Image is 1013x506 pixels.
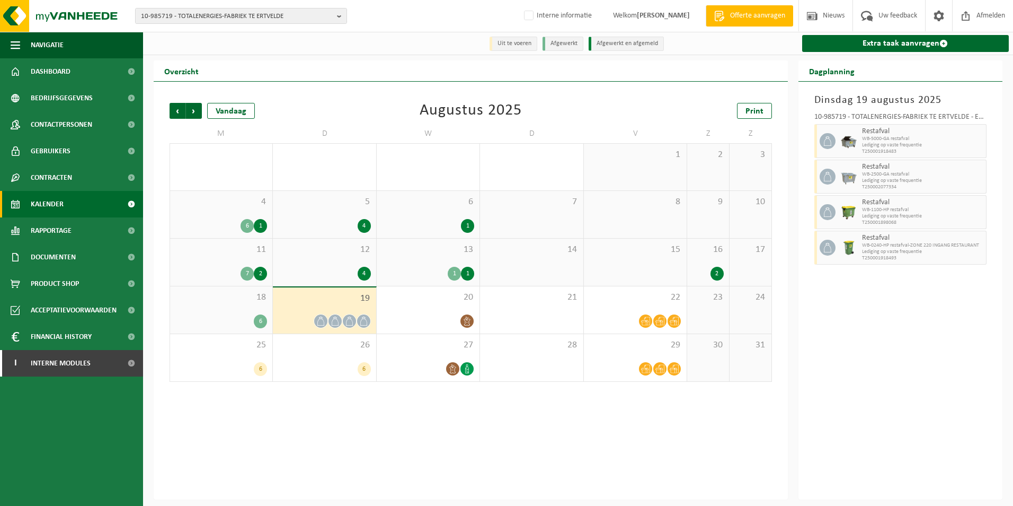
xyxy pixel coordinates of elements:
[862,234,984,242] span: Restafval
[730,124,772,143] td: Z
[31,217,72,244] span: Rapportage
[141,8,333,24] span: 10-985719 - TOTALENERGIES-FABRIEK TE ERTVELDE
[485,339,577,351] span: 28
[841,133,857,149] img: WB-5000-GAL-GY-01
[241,219,254,233] div: 6
[692,149,724,161] span: 2
[589,244,681,256] span: 15
[735,292,766,303] span: 24
[692,244,724,256] span: 16
[543,37,583,51] li: Afgewerkt
[31,85,93,111] span: Bedrijfsgegevens
[31,111,92,138] span: Contactpersonen
[862,242,984,249] span: WB-0240-HP restafval-ZONE 220 INGANG RESTAURANT
[862,142,984,149] span: Lediging op vaste frequentie
[862,184,984,190] span: T250002077334
[841,204,857,220] img: WB-1100-HPE-GN-50
[358,267,371,281] div: 4
[862,249,984,255] span: Lediging op vaste frequentie
[382,292,474,303] span: 20
[814,114,987,124] div: 10-985719 - TOTALENERGIES-FABRIEK TE ERTVELDE - ERTVELDE
[461,267,474,281] div: 1
[522,8,592,24] label: Interne informatie
[461,219,474,233] div: 1
[737,103,772,119] a: Print
[862,136,984,142] span: WB-5000-GA restafval
[862,163,984,171] span: Restafval
[382,244,474,256] span: 13
[358,362,371,376] div: 6
[186,103,202,119] span: Volgende
[490,37,537,51] li: Uit te voeren
[31,297,117,324] span: Acceptatievoorwaarden
[31,138,70,164] span: Gebruikers
[862,207,984,213] span: WB-1100-HP restafval
[710,267,724,281] div: 2
[31,324,92,350] span: Financial History
[862,178,984,184] span: Lediging op vaste frequentie
[745,107,763,116] span: Print
[485,196,577,208] span: 7
[814,92,987,108] h3: Dinsdag 19 augustus 2025
[448,267,461,281] div: 1
[278,196,370,208] span: 5
[382,339,474,351] span: 27
[584,124,687,143] td: V
[687,124,730,143] td: Z
[589,292,681,303] span: 22
[254,267,267,281] div: 2
[31,271,79,297] span: Product Shop
[589,196,681,208] span: 8
[254,219,267,233] div: 1
[358,219,371,233] div: 4
[273,124,376,143] td: D
[175,292,267,303] span: 18
[862,127,984,136] span: Restafval
[31,164,72,191] span: Contracten
[862,198,984,207] span: Restafval
[862,220,984,226] span: T250001898068
[254,315,267,328] div: 6
[11,350,20,377] span: I
[278,293,370,304] span: 19
[485,244,577,256] span: 14
[637,12,690,20] strong: [PERSON_NAME]
[589,37,664,51] li: Afgewerkt en afgemeld
[254,362,267,376] div: 6
[31,350,91,377] span: Interne modules
[420,103,522,119] div: Augustus 2025
[692,196,724,208] span: 9
[278,339,370,351] span: 26
[31,58,70,85] span: Dashboard
[735,244,766,256] span: 17
[589,339,681,351] span: 29
[692,339,724,351] span: 30
[175,244,267,256] span: 11
[589,149,681,161] span: 1
[377,124,480,143] td: W
[862,149,984,155] span: T250001918483
[170,103,185,119] span: Vorige
[207,103,255,119] div: Vandaag
[862,213,984,220] span: Lediging op vaste frequentie
[862,255,984,261] span: T250001918493
[735,149,766,161] span: 3
[241,267,254,281] div: 7
[31,191,64,217] span: Kalender
[135,8,347,24] button: 10-985719 - TOTALENERGIES-FABRIEK TE ERTVELDE
[706,5,793,27] a: Offerte aanvragen
[170,124,273,143] td: M
[175,196,267,208] span: 4
[841,169,857,185] img: WB-2500-GAL-GY-01
[278,244,370,256] span: 12
[692,292,724,303] span: 23
[862,171,984,178] span: WB-2500-GA restafval
[735,339,766,351] span: 31
[175,339,267,351] span: 25
[727,11,788,21] span: Offerte aanvragen
[841,240,857,256] img: WB-0240-HPE-GN-50
[480,124,583,143] td: D
[798,60,865,81] h2: Dagplanning
[735,196,766,208] span: 10
[485,292,577,303] span: 21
